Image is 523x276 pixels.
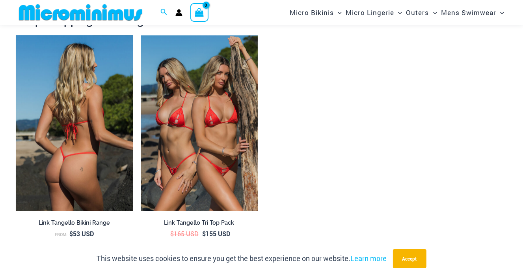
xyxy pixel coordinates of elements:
a: Mens SwimwearMenu ToggleMenu Toggle [439,2,506,23]
a: Account icon link [175,9,182,16]
span: Micro Bikinis [290,2,334,23]
span: Outers [406,2,429,23]
h2: Link Tangello Bikini Range [16,219,133,227]
bdi: 165 USD [170,229,199,238]
span: Menu Toggle [394,2,402,23]
span: Menu Toggle [496,2,504,23]
a: Link Tangello 3070 Tri Top 4580 Micro 01Link Tangello 8650 One Piece Monokini 12Link Tangello 865... [16,35,133,211]
span: Menu Toggle [334,2,342,23]
bdi: 155 USD [202,229,230,238]
h2: Link Tangello Tri Top Pack [141,219,258,227]
span: $ [202,229,206,238]
a: Learn more [351,253,387,263]
span: Mens Swimwear [441,2,496,23]
img: Bikini Pack [141,35,258,211]
span: Micro Lingerie [346,2,394,23]
span: $ [170,229,174,238]
a: Link Tangello Bikini Range [16,219,133,229]
a: Search icon link [160,8,168,18]
a: Bikini PackBikini Pack BBikini Pack B [141,35,258,211]
a: Micro LingerieMenu ToggleMenu Toggle [344,2,404,23]
span: Menu Toggle [429,2,437,23]
span: $ [69,229,73,238]
img: Link Tangello 8650 One Piece Monokini 12 [16,35,133,211]
a: Micro BikinisMenu ToggleMenu Toggle [288,2,344,23]
bdi: 53 USD [69,229,94,238]
span: From: [55,232,67,237]
a: Link Tangello Tri Top Pack [141,219,258,229]
img: MM SHOP LOGO FLAT [16,4,145,21]
nav: Site Navigation [287,1,507,24]
button: Accept [393,249,426,268]
a: OutersMenu ToggleMenu Toggle [404,2,439,23]
p: This website uses cookies to ensure you get the best experience on our website. [97,253,387,265]
a: View Shopping Cart, empty [190,3,208,21]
